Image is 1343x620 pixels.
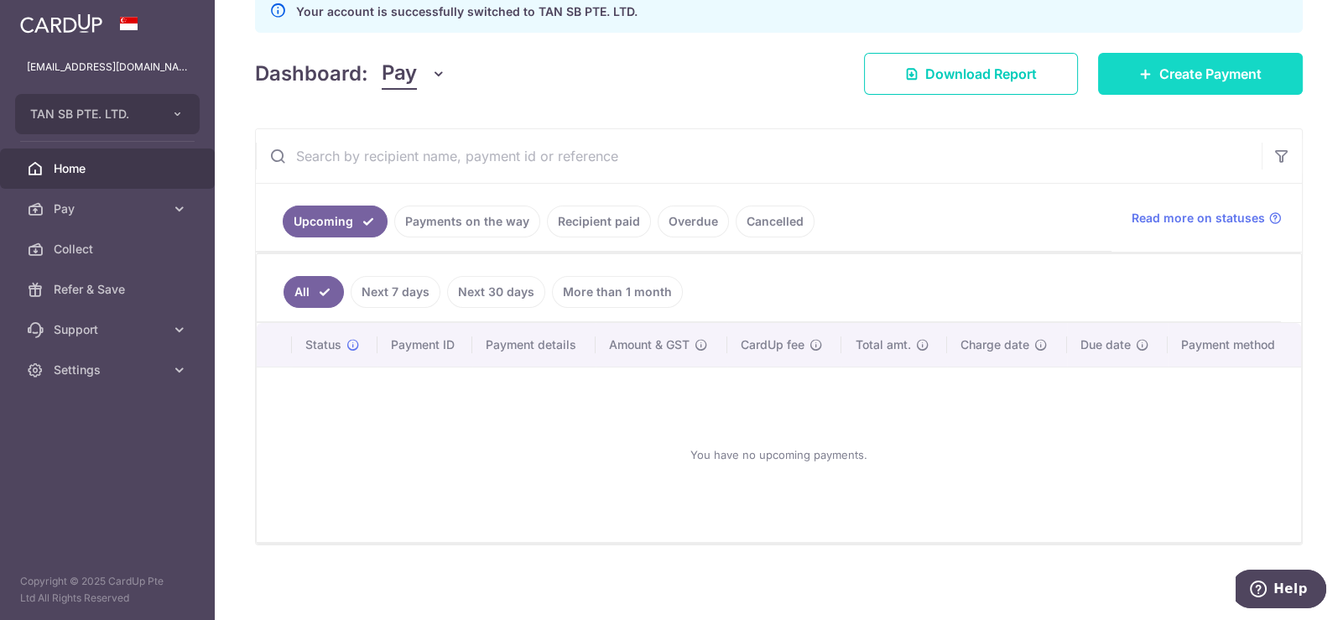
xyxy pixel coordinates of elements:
p: Your account is successfully switched to TAN SB PTE. LTD. [296,2,638,22]
span: Pay [54,201,164,217]
span: Read more on statuses [1132,210,1265,227]
a: Create Payment [1098,53,1303,95]
a: Next 7 days [351,276,440,308]
span: Create Payment [1159,64,1262,84]
a: Read more on statuses [1132,210,1282,227]
span: CardUp fee [741,336,804,353]
a: All [284,276,344,308]
a: Payments on the way [394,206,540,237]
a: Overdue [658,206,729,237]
a: Recipient paid [547,206,651,237]
div: You have no upcoming payments. [277,381,1281,529]
iframe: Opens a widget where you can find more information [1236,570,1326,612]
span: Help [38,12,72,27]
input: Search by recipient name, payment id or reference [256,129,1262,183]
span: Amount & GST [609,336,690,353]
span: Charge date [960,336,1029,353]
th: Payment details [472,323,596,367]
span: Download Report [925,64,1037,84]
button: TAN SB PTE. LTD. [15,94,200,134]
th: Payment ID [377,323,472,367]
p: [EMAIL_ADDRESS][DOMAIN_NAME] [27,59,188,76]
a: Cancelled [736,206,815,237]
img: CardUp [20,13,102,34]
span: Total amt. [855,336,910,353]
a: Upcoming [283,206,388,237]
span: Pay [382,58,417,90]
span: Status [305,336,341,353]
a: Download Report [864,53,1078,95]
th: Payment method [1168,323,1301,367]
span: Home [54,160,164,177]
span: Refer & Save [54,281,164,298]
span: Due date [1080,336,1131,353]
h4: Dashboard: [255,59,368,89]
a: Next 30 days [447,276,545,308]
a: More than 1 month [552,276,683,308]
span: Collect [54,241,164,258]
span: Settings [54,362,164,378]
span: Support [54,321,164,338]
button: Pay [382,58,446,90]
span: TAN SB PTE. LTD. [30,106,154,122]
